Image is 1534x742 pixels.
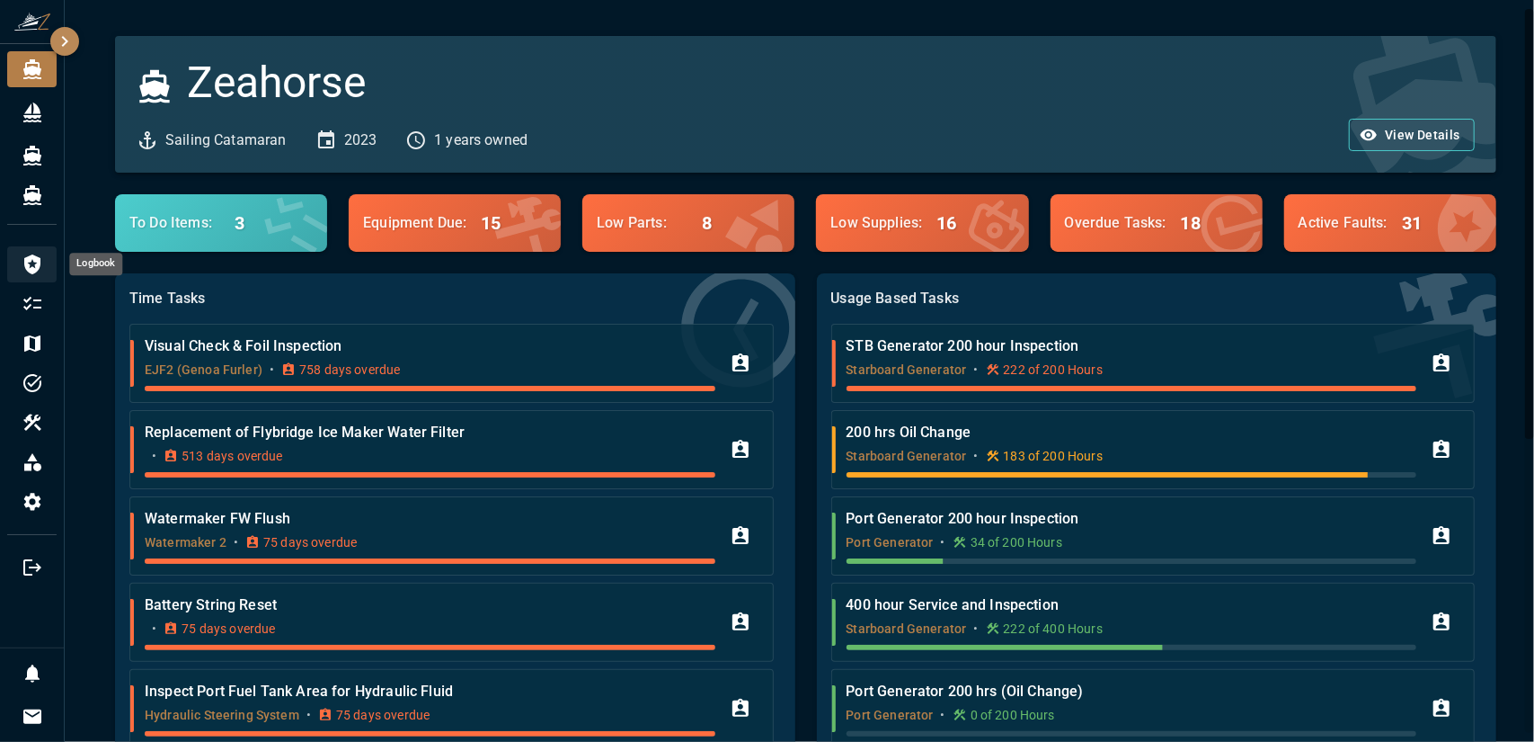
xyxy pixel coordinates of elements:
p: • [306,706,311,724]
button: Assign Task [723,518,758,554]
p: 34 of 200 Hours [971,533,1062,551]
p: 513 days overdue [182,447,282,465]
p: Low Parts : [597,212,687,234]
button: Assign Task [723,432,758,468]
p: • [234,533,238,551]
button: Assign Task [1423,691,1459,727]
button: Assign Task [723,604,758,640]
p: 400 hour Service and Inspection [847,594,1416,616]
p: 222 of 400 Hours [1004,620,1103,638]
div: Zeahorse [7,138,57,174]
button: Assign Task [1423,518,1459,554]
p: Port Generator [847,533,934,551]
p: STB Generator 200 hour Inspection [847,335,1416,357]
li: Equipment [7,405,57,441]
p: 75 days overdue [182,620,275,638]
p: 183 of 200 Hours [1004,447,1103,465]
li: Tasks [7,365,57,401]
p: Hydraulic Steering System [145,706,299,724]
p: Time Tasks [129,288,780,309]
img: ZeaFarer Logo [14,13,50,31]
p: 200 hrs Oil Change [847,422,1416,443]
h6: 18 [1181,209,1201,237]
div: Fleet [7,94,57,130]
p: Sailing Catamaran [165,130,287,151]
button: Assign Task [723,345,758,381]
p: Active Faults : [1299,212,1388,234]
p: Port Generator 200 hrs (Oil Change) [847,681,1416,702]
div: Configuration [7,484,57,520]
div: Logbook [7,246,57,282]
p: • [941,706,945,724]
button: Assign Task [1423,345,1459,381]
button: Assign Task [1423,604,1459,640]
p: Equipment Due : [363,212,466,234]
p: 0 of 200 Hours [971,706,1055,724]
p: Port Generator [847,706,934,724]
p: 222 of 200 Hours [1004,361,1103,379]
h3: Zeahorse [187,58,366,108]
div: Sunreef 80 Sailing [7,177,57,213]
li: Logout [7,550,57,586]
p: Low Supplies : [830,212,922,234]
li: Trips [7,326,57,362]
p: • [973,620,978,638]
p: Watermaker 2 [145,533,226,551]
p: • [973,361,978,379]
div: Zeahorse [7,51,57,87]
p: • [270,361,274,379]
button: Assign Task [723,691,758,727]
p: 75 days overdue [263,533,357,551]
p: Watermaker FW Flush [145,508,714,530]
li: My Work [7,286,57,322]
p: 2023 [344,130,377,151]
p: 75 days overdue [336,706,430,724]
h6: 3 [235,209,244,237]
p: 758 days overdue [299,361,400,379]
p: Visual Check & Foil Inspection [145,335,714,357]
p: • [941,533,945,551]
p: Port Generator 200 hour Inspection [847,508,1416,530]
p: 1 years owned [434,130,528,151]
p: To Do Items : [129,212,220,234]
p: • [152,447,156,465]
p: Battery String Reset [145,594,714,616]
button: Assign Task [1423,432,1459,468]
p: Starboard Generator [847,361,967,379]
p: • [152,620,156,638]
div: Logbook [69,253,122,275]
h6: 31 [1402,209,1422,237]
p: Replacement of Flybridge Ice Maker Water Filter [145,422,714,443]
button: Notifications [14,656,50,692]
p: Usage Based Tasks [831,288,1482,309]
h6: 16 [936,209,956,237]
h6: 8 [702,209,712,237]
button: Invitations [14,699,50,735]
div: Inventory [7,444,57,480]
h6: 15 [481,209,501,237]
p: EJF2 (Genoa Furler) [145,361,262,379]
button: View Details [1349,119,1475,152]
p: • [973,447,978,465]
p: Starboard Generator [847,620,967,638]
p: Inspect Port Fuel Tank Area for Hydraulic Fluid [145,681,714,702]
p: Starboard Generator [847,447,967,465]
p: Overdue Tasks : [1065,212,1166,234]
